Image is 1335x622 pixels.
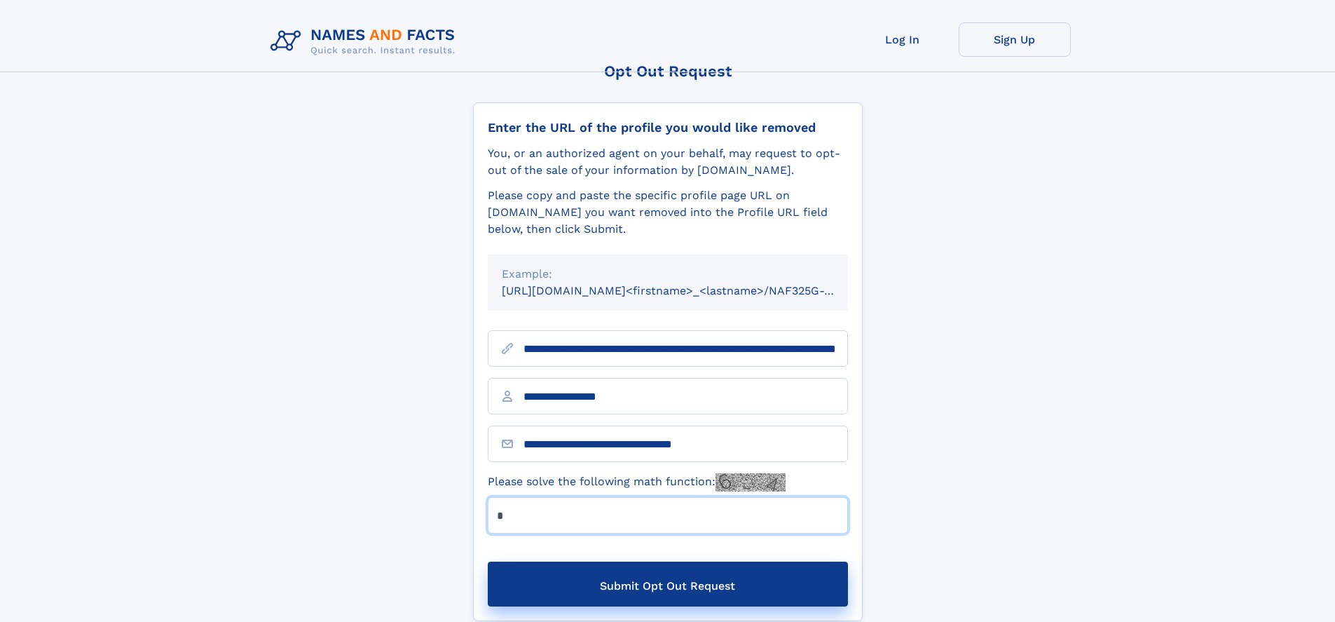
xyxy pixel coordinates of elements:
img: Logo Names and Facts [265,22,467,60]
div: You, or an authorized agent on your behalf, may request to opt-out of the sale of your informatio... [488,145,848,179]
div: Enter the URL of the profile you would like removed [488,120,848,135]
div: Example: [502,266,834,283]
small: [URL][DOMAIN_NAME]<firstname>_<lastname>/NAF325G-xxxxxxxx [502,284,875,297]
label: Please solve the following math function: [488,473,786,492]
div: Please copy and paste the specific profile page URL on [DOMAIN_NAME] you want removed into the Pr... [488,187,848,238]
a: Log In [847,22,959,57]
a: Sign Up [959,22,1071,57]
button: Submit Opt Out Request [488,562,848,607]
